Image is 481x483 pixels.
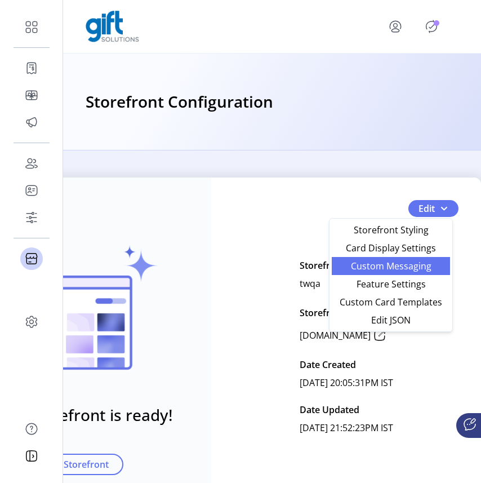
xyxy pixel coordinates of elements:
span: Card Display Settings [339,243,443,252]
span: Custom Card Templates [339,298,443,307]
li: Feature Settings [332,275,450,293]
p: [DATE] 21:52:23PM IST [300,419,393,437]
li: Edit JSON [332,311,450,329]
img: logo [86,11,139,42]
span: Custom Messaging [339,262,443,271]
button: Edit [408,200,458,217]
span: Edit [418,202,435,215]
p: [DOMAIN_NAME] [300,329,371,342]
h3: Storefront Configuration [86,90,273,114]
span: Feature Settings [339,280,443,289]
li: Storefront Styling [332,221,450,239]
li: Custom Messaging [332,257,450,275]
p: Date Updated [300,401,359,419]
span: Storefront Styling [339,225,443,234]
li: Custom Card Templates [332,293,450,311]
span: Edit JSON [339,316,443,325]
li: Card Display Settings [332,239,450,257]
p: Date Created [300,356,356,374]
p: Storefront Name [300,256,373,274]
span: View Test Storefront [21,458,109,471]
p: [DATE] 20:05:31PM IST [300,374,393,392]
p: Storefront URL [300,306,364,320]
button: menu [373,13,422,40]
button: Publisher Panel [422,17,440,36]
button: View Test Storefront [6,454,123,475]
p: twqa [300,274,320,293]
